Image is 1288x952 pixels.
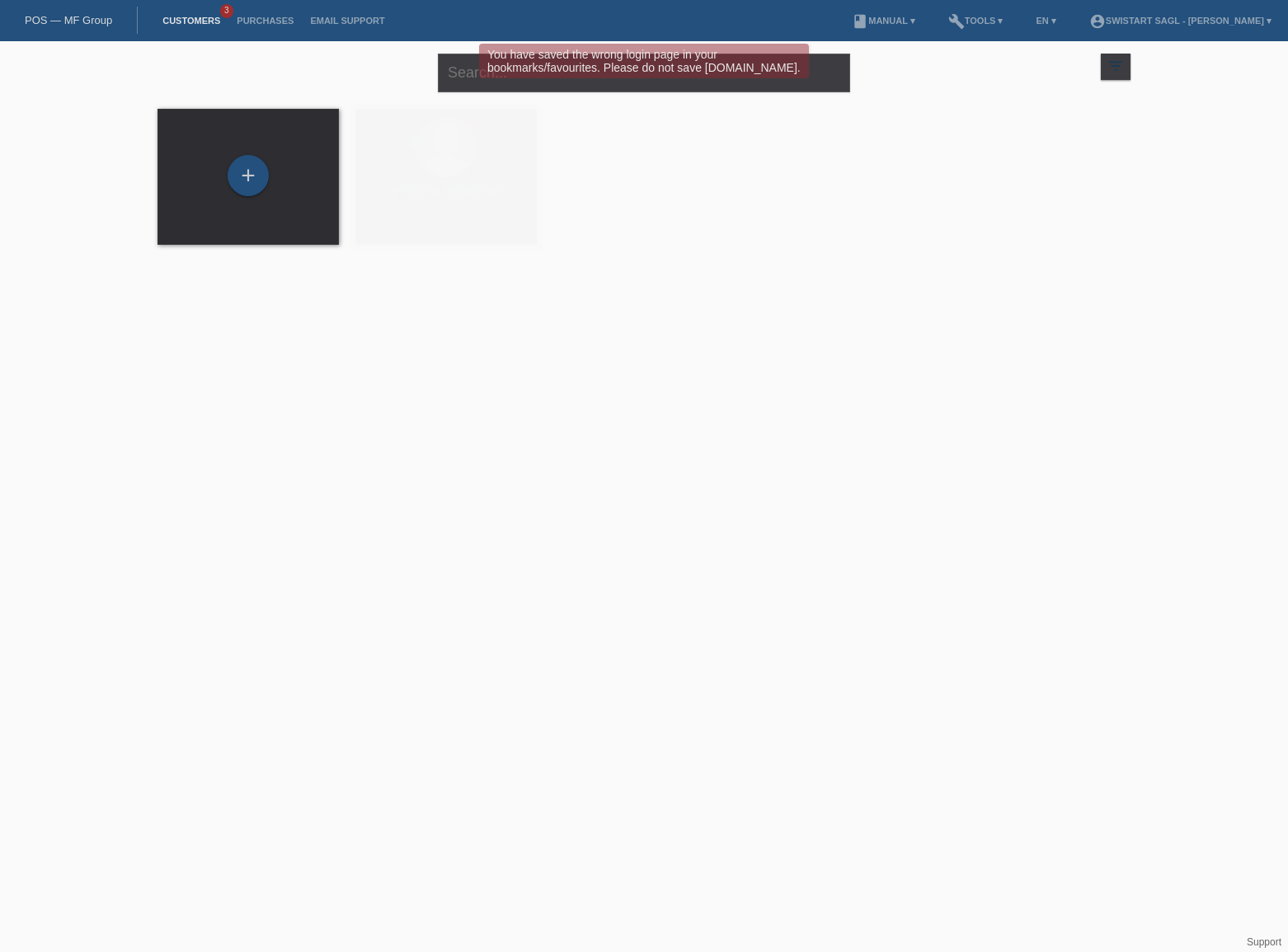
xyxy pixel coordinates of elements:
span: 3 [220,4,233,18]
a: account_circleSwistart Sagl - [PERSON_NAME] ▾ [1081,16,1280,26]
div: You have saved the wrong login page in your bookmarks/favourites. Please do not save [DOMAIN_NAME]. [479,44,809,78]
a: Email Support [302,16,393,26]
a: Support [1247,936,1281,948]
a: buildTools ▾ [940,16,1012,26]
div: Add customer [228,162,268,190]
i: build [948,13,965,30]
a: bookManual ▾ [844,16,924,26]
i: error [408,134,423,149]
a: Customers [154,16,228,26]
div: [PERSON_NAME] (48) [369,185,524,211]
i: book [852,13,868,30]
a: EN ▾ [1028,16,1065,26]
div: unconfirmed, pending [408,134,423,152]
i: filter_list [1107,57,1125,75]
a: POS — MF Group [25,14,112,26]
a: Purchases [228,16,302,26]
i: account_circle [1089,13,1106,30]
